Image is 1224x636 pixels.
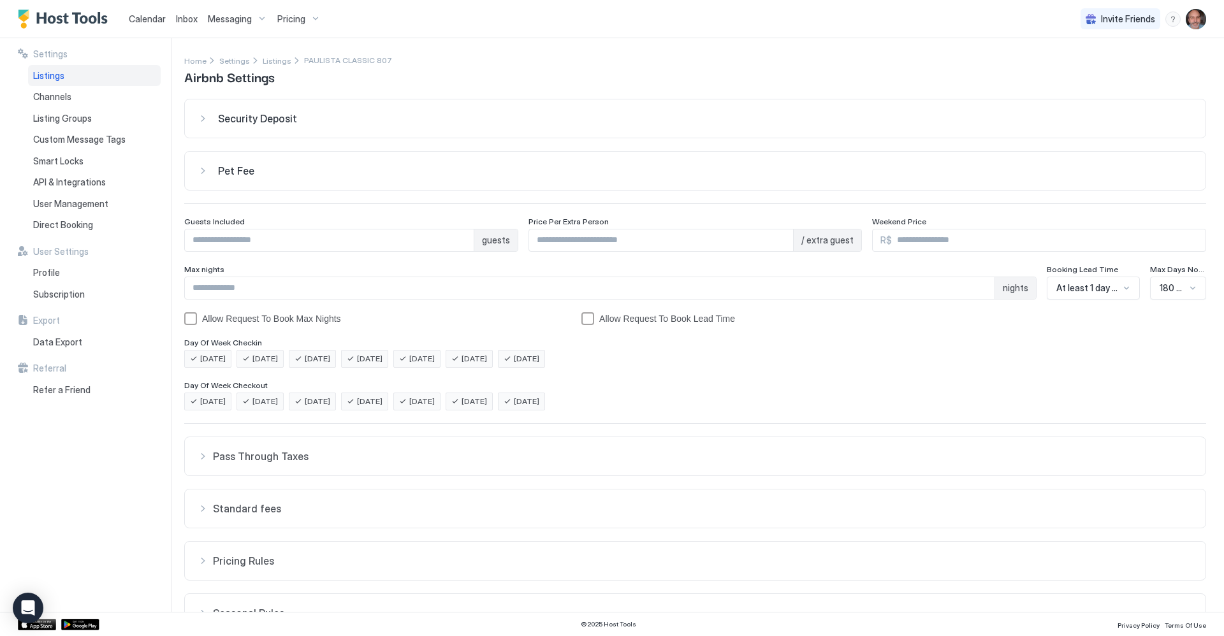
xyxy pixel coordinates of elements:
a: Channels [28,86,161,108]
a: API & Integrations [28,171,161,193]
div: Allow Request To Book Lead Time [599,314,735,324]
a: Home [184,54,207,67]
span: [DATE] [200,353,226,365]
button: Pricing Rules [185,542,1206,580]
input: Input Field [185,229,474,251]
div: bookingLeadTimeAllowRequestToBook [581,312,965,325]
span: R$ [880,235,892,246]
span: Channels [33,91,71,103]
span: [DATE] [305,353,330,365]
a: Listing Groups [28,108,161,129]
input: Input Field [892,229,1206,251]
span: Day Of Week Checkin [184,338,262,347]
span: Pricing [277,13,305,25]
span: At least 1 day notice [1056,282,1119,294]
span: User Management [33,198,108,210]
span: Settings [219,56,250,66]
div: allowRTBAboveMaxNights [184,312,571,325]
span: Price Per Extra Person [528,217,609,226]
a: Smart Locks [28,150,161,172]
span: Terms Of Use [1165,621,1206,629]
span: [DATE] [252,396,278,407]
span: [DATE] [462,353,487,365]
span: Export [33,315,60,326]
span: [DATE] [514,396,539,407]
a: App Store [18,619,56,630]
span: Breadcrumb [304,55,392,65]
button: Seasonal Rules [185,594,1206,632]
span: [DATE] [200,396,226,407]
a: Host Tools Logo [18,10,113,29]
a: User Management [28,193,161,215]
input: Input Field [529,229,794,251]
a: Inbox [176,12,198,25]
span: Refer a Friend [33,384,91,396]
button: Standard fees [185,489,1206,528]
span: Invite Friends [1101,13,1155,25]
span: Custom Message Tags [33,134,126,145]
a: Google Play Store [61,619,99,630]
span: Data Export [33,336,82,348]
span: Profile [33,267,60,278]
div: User profile [1186,9,1206,29]
span: Max Days Notice [1150,264,1206,274]
div: menu [1165,11,1181,27]
a: Listings [28,65,161,87]
span: [DATE] [409,396,435,407]
span: Pass Through Taxes [213,450,1193,463]
span: [DATE] [514,353,539,365]
span: Security Deposit [218,112,297,125]
span: Smart Locks [33,155,84,167]
span: Subscription [33,289,85,300]
span: Seasonal Rules [213,607,1193,619]
span: Referral [33,363,66,374]
span: Listing Groups [33,113,92,124]
span: Listings [263,56,291,66]
span: [DATE] [357,353,382,365]
span: Listings [33,70,64,82]
span: Booking Lead Time [1047,264,1118,274]
span: Max nights [184,264,224,274]
a: Calendar [129,12,166,25]
a: Custom Message Tags [28,129,161,150]
a: Terms Of Use [1165,618,1206,631]
span: Settings [33,48,68,60]
a: Subscription [28,284,161,305]
span: [DATE] [252,353,278,365]
div: Breadcrumb [219,54,250,67]
span: Airbnb Settings [184,67,275,86]
input: Input Field [185,277,994,299]
span: Home [184,56,207,66]
span: User Settings [33,246,89,257]
a: Privacy Policy [1118,618,1160,631]
a: Profile [28,262,161,284]
a: Refer a Friend [28,379,161,401]
span: Calendar [129,13,166,24]
span: API & Integrations [33,177,106,188]
a: Data Export [28,331,161,353]
div: Allow Request To Book Max Nights [202,314,341,324]
span: Guests Included [184,217,245,226]
div: Breadcrumb [184,54,207,67]
span: guests [482,235,510,246]
button: Pass Through Taxes [185,437,1206,475]
span: Standard fees [213,502,1193,515]
button: Security Deposit [185,99,1206,138]
span: Weekend Price [872,217,926,226]
span: Messaging [208,13,252,25]
span: Privacy Policy [1118,621,1160,629]
span: Direct Booking [33,219,93,231]
span: nights [1003,282,1028,294]
div: Open Intercom Messenger [13,593,43,623]
div: Breadcrumb [263,54,291,67]
span: Pet Fee [218,164,254,177]
span: / extra guest [801,235,854,246]
span: [DATE] [305,396,330,407]
span: [DATE] [357,396,382,407]
span: [DATE] [409,353,435,365]
button: Pet Fee [185,152,1206,190]
a: Direct Booking [28,214,161,236]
